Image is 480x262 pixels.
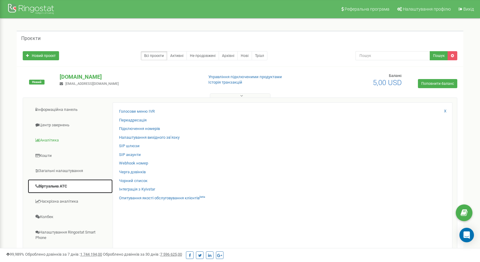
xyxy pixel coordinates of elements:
[29,80,45,85] span: Новий
[418,79,457,88] a: Поповнити баланс
[141,51,167,60] a: Всі проєкти
[119,169,146,175] a: Черга дзвінків
[25,252,102,257] span: Оброблено дзвінків за 7 днів :
[6,252,24,257] span: 99,989%
[444,108,446,114] a: X
[345,7,389,12] span: Реферальна програма
[65,82,119,86] span: [EMAIL_ADDRESS][DOMAIN_NAME]
[459,228,474,242] div: Open Intercom Messenger
[119,152,141,158] a: SIP акаунти
[119,135,180,141] a: Налаштування вихідного зв’язку
[28,164,113,178] a: Загальні налаштування
[389,73,402,78] span: Баланс
[119,161,148,166] a: Webhook номер
[28,194,113,209] a: Наскрізна аналітика
[252,51,267,60] a: Тріал
[119,143,140,149] a: SIP шлюзи
[28,148,113,163] a: Кошти
[403,7,451,12] span: Налаштування профілю
[119,118,147,123] a: Переадресація
[167,51,187,60] a: Активні
[119,187,155,192] a: Інтеграція з Kyivstar
[237,51,252,60] a: Нові
[60,73,198,81] p: [DOMAIN_NAME]
[28,133,113,148] a: Аналiтика
[160,252,182,257] u: 7 596 625,00
[119,178,147,184] a: Чорний список
[28,102,113,117] a: Інформаційна панель
[28,179,113,194] a: Віртуальна АТС
[28,246,113,261] a: Інтеграція
[119,126,160,132] a: Підключення номерів
[219,51,238,60] a: Архівні
[80,252,102,257] u: 1 744 194,00
[208,80,242,85] a: Історія транзакцій
[28,118,113,133] a: Центр звернень
[208,75,282,79] a: Управління підключеними продуктами
[119,195,205,201] a: Опитування якості обслуговування клієнтівbeta
[356,51,430,60] input: Пошук
[463,7,474,12] span: Вихід
[119,109,155,114] a: Голосове меню IVR
[28,225,113,245] a: Налаштування Ringostat Smart Phone
[28,210,113,224] a: Колбек
[21,36,41,41] h5: Проєкти
[187,51,219,60] a: Не продовжені
[430,51,448,60] button: Пошук
[23,51,59,60] a: Новий проєкт
[103,252,182,257] span: Оброблено дзвінків за 30 днів :
[200,195,205,198] sup: beta
[373,78,402,87] span: 5,00 USD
